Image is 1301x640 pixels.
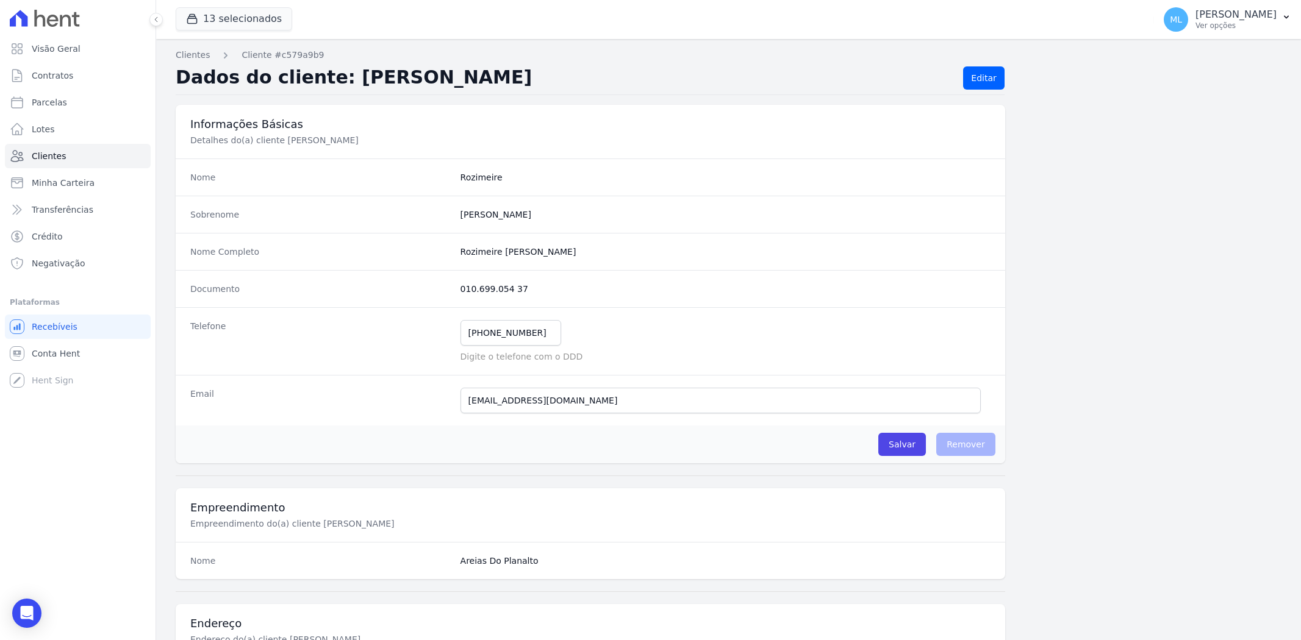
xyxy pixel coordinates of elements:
[190,388,451,413] dt: Email
[32,347,80,360] span: Conta Hent
[461,246,991,258] dd: Rozimeire [PERSON_NAME]
[32,257,85,269] span: Negativação
[1170,15,1182,24] span: ML
[190,208,451,221] dt: Sobrenome
[461,283,991,295] dd: 010.699.054 37
[461,208,991,221] dd: [PERSON_NAME]
[176,66,953,90] h2: Dados do cliente: [PERSON_NAME]
[5,251,151,276] a: Negativação
[5,117,151,141] a: Lotes
[190,283,451,295] dt: Documento
[32,150,66,162] span: Clientes
[5,90,151,115] a: Parcelas
[190,517,600,530] p: Empreendimento do(a) cliente [PERSON_NAME]
[190,171,451,183] dt: Nome
[5,144,151,168] a: Clientes
[1154,2,1301,37] button: ML [PERSON_NAME] Ver opções
[878,433,926,456] input: Salvar
[5,197,151,222] a: Transferências
[32,123,55,135] span: Lotes
[5,224,151,249] a: Crédito
[10,295,146,310] div: Plataformas
[32,230,63,243] span: Crédito
[190,117,991,132] h3: Informações Básicas
[32,96,67,108] span: Parcelas
[461,171,991,183] dd: Rozimeire
[176,49,1281,62] nav: Breadcrumb
[5,341,151,366] a: Conta Hent
[461,350,991,363] p: Digite o telefone com o DDD
[5,315,151,339] a: Recebíveis
[963,66,1004,90] a: Editar
[176,49,210,62] a: Clientes
[32,43,81,55] span: Visão Geral
[1195,21,1277,30] p: Ver opções
[461,555,991,567] dd: Areias Do Planalto
[242,49,324,62] a: Cliente #c579a9b9
[1195,9,1277,21] p: [PERSON_NAME]
[32,177,95,189] span: Minha Carteira
[5,37,151,61] a: Visão Geral
[190,320,451,363] dt: Telefone
[190,134,600,146] p: Detalhes do(a) cliente [PERSON_NAME]
[936,433,995,456] span: Remover
[5,63,151,88] a: Contratos
[190,500,991,515] h3: Empreendimento
[5,171,151,195] a: Minha Carteira
[190,555,451,567] dt: Nome
[32,204,93,216] span: Transferências
[32,321,77,333] span: Recebíveis
[32,69,73,82] span: Contratos
[190,246,451,258] dt: Nome Completo
[176,7,292,30] button: 13 selecionados
[190,616,991,631] h3: Endereço
[12,599,41,628] div: Open Intercom Messenger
